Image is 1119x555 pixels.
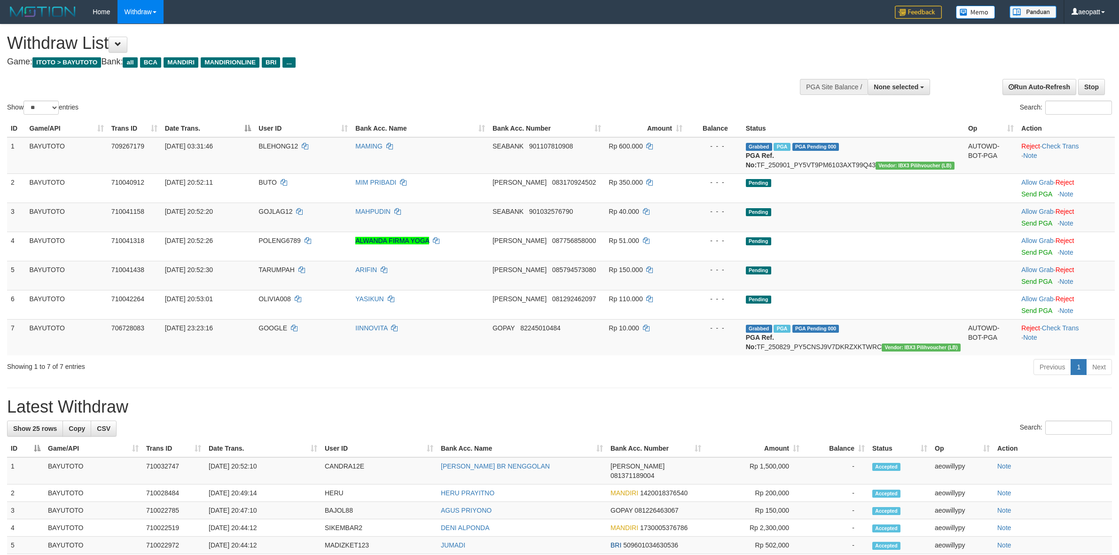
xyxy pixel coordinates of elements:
span: Grabbed [746,143,772,151]
span: [DATE] 20:52:30 [165,266,213,274]
td: TF_250829_PY5CNSJ9V7DKRZXKTWRC [742,319,964,355]
a: ARIFIN [355,266,377,274]
span: Rp 110.000 [609,295,642,303]
span: GOOGLE [258,324,287,332]
span: Copy 081226463067 to clipboard [634,507,678,514]
td: 1 [7,457,44,485]
span: BLEHONG12 [258,142,298,150]
b: PGA Ref. No: [746,152,774,169]
a: Note [1059,219,1073,227]
a: Note [1059,278,1073,285]
a: Copy [63,421,91,437]
th: Date Trans.: activate to sort column ascending [205,440,321,457]
a: Reject [1056,266,1074,274]
span: Copy 82245010484 to clipboard [520,324,561,332]
td: [DATE] 20:49:14 [205,485,321,502]
span: Marked by aeojona [774,325,790,333]
th: Op: activate to sort column ascending [964,120,1017,137]
span: Rp 10.000 [609,324,639,332]
span: [DATE] 20:52:26 [165,237,213,244]
span: [PERSON_NAME] [610,462,665,470]
span: Accepted [872,542,900,550]
span: TARUMPAH [258,266,294,274]
td: AUTOWD-BOT-PGA [964,319,1017,355]
span: SEABANK [493,208,524,215]
span: Copy 085794573080 to clipboard [552,266,596,274]
button: None selected [868,79,930,95]
td: 1 [7,137,26,174]
div: - - - [690,265,738,274]
span: CSV [97,425,110,432]
td: BAYUTOTO [44,457,142,485]
a: DENI ALPONDA [441,524,489,532]
div: - - - [690,178,738,187]
a: Note [1023,334,1037,341]
td: Rp 150,000 [705,502,803,519]
span: [PERSON_NAME] [493,237,547,244]
a: MAMING [355,142,383,150]
td: - [803,519,869,537]
th: ID [7,120,26,137]
span: · [1021,237,1055,244]
span: Grabbed [746,325,772,333]
h1: Withdraw List [7,34,736,53]
td: [DATE] 20:52:10 [205,457,321,485]
td: - [803,537,869,554]
img: MOTION_logo.png [7,5,78,19]
a: [PERSON_NAME] BR NENGGOLAN [441,462,550,470]
th: Game/API: activate to sort column ascending [26,120,108,137]
th: Trans ID: activate to sort column ascending [142,440,205,457]
td: aeowillypy [931,502,994,519]
img: Feedback.jpg [895,6,942,19]
div: PGA Site Balance / [800,79,868,95]
a: Allow Grab [1021,237,1053,244]
span: BRI [262,57,280,68]
span: PGA Pending [792,143,839,151]
th: Bank Acc. Name: activate to sort column ascending [437,440,607,457]
td: - [803,485,869,502]
span: Pending [746,237,771,245]
th: Action [994,440,1112,457]
td: HERU [321,485,437,502]
input: Search: [1045,101,1112,115]
a: AGUS PRIYONO [441,507,492,514]
span: 710042264 [111,295,144,303]
td: · · [1017,137,1115,174]
span: GOPAY [610,507,633,514]
span: [PERSON_NAME] [493,295,547,303]
td: BAYUTOTO [44,519,142,537]
td: aeowillypy [931,485,994,502]
span: BRI [610,541,621,549]
th: Amount: activate to sort column ascending [605,120,686,137]
a: Reject [1021,142,1040,150]
td: [DATE] 20:44:12 [205,537,321,554]
td: BAYUTOTO [44,485,142,502]
a: Note [997,462,1011,470]
a: Check Trans [1042,324,1079,332]
a: HERU PRAYITNO [441,489,494,497]
td: · [1017,261,1115,290]
td: 710022972 [142,537,205,554]
a: YASIKUN [355,295,383,303]
td: 710022519 [142,519,205,537]
div: - - - [690,207,738,216]
a: Check Trans [1042,142,1079,150]
span: Copy 083170924502 to clipboard [552,179,596,186]
span: 710040912 [111,179,144,186]
span: Pending [746,296,771,304]
td: BAYUTOTO [26,137,108,174]
span: Copy 087756858000 to clipboard [552,237,596,244]
div: - - - [690,141,738,151]
a: Allow Grab [1021,266,1053,274]
span: GOJLAG12 [258,208,292,215]
span: Copy 1420018376540 to clipboard [640,489,688,497]
span: Rp 40.000 [609,208,639,215]
img: Button%20Memo.svg [956,6,995,19]
td: 2 [7,485,44,502]
b: PGA Ref. No: [746,334,774,351]
label: Search: [1020,101,1112,115]
th: Bank Acc. Number: activate to sort column ascending [607,440,705,457]
a: Previous [1033,359,1071,375]
td: BAYUTOTO [26,203,108,232]
th: Bank Acc. Name: activate to sort column ascending [352,120,489,137]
